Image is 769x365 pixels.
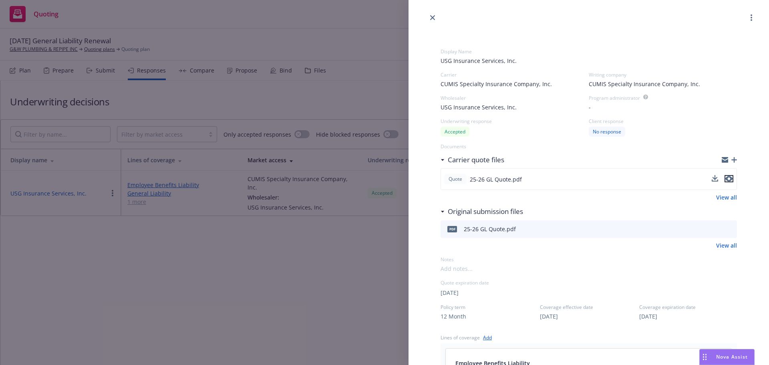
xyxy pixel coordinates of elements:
[428,13,437,22] a: close
[716,193,737,202] a: View all
[700,349,710,365] div: Drag to move
[639,304,737,311] span: Coverage expiration date
[699,349,755,365] button: Nova Assist
[441,288,459,297] button: [DATE]
[441,155,504,165] div: Carrier quote files
[639,312,657,321] button: [DATE]
[441,334,480,341] div: Lines of coverage
[441,312,466,321] button: 12 Month
[589,80,700,88] span: CUMIS Specialty Insurance Company, Inc.
[716,353,748,360] span: Nova Assist
[470,175,522,184] span: 25-26 GL Quote.pdf
[589,127,625,137] div: No response
[441,48,737,55] div: Display Name
[464,225,516,233] div: 25-26 GL Quote.pdf
[441,279,737,286] div: Quote expiration date
[725,174,733,184] button: preview file
[540,312,558,321] button: [DATE]
[448,155,504,165] h3: Carrier quote files
[589,95,640,101] div: Program administrator
[447,226,457,232] span: pdf
[441,206,523,217] div: Original submission files
[441,256,737,263] div: Notes
[448,206,523,217] h3: Original submission files
[712,175,718,181] button: download file
[441,118,589,125] div: Underwriting response
[727,224,734,234] button: preview file
[589,71,737,78] div: Writing company
[714,224,720,234] button: download file
[716,241,737,250] a: View all
[589,118,737,125] div: Client response
[441,103,517,111] span: USG Insurance Services, Inc.
[441,95,589,101] div: Wholesaler
[441,71,589,78] div: Carrier
[441,127,469,137] div: Accepted
[483,333,492,342] a: Add
[540,304,638,311] span: Coverage effective date
[441,304,538,311] span: Policy term
[447,175,463,183] span: Quote
[589,103,591,111] span: -
[441,80,552,88] span: CUMIS Specialty Insurance Company, Inc.
[441,56,737,65] span: USG Insurance Services, Inc.
[725,175,733,182] button: preview file
[712,174,718,184] button: download file
[441,143,737,150] div: Documents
